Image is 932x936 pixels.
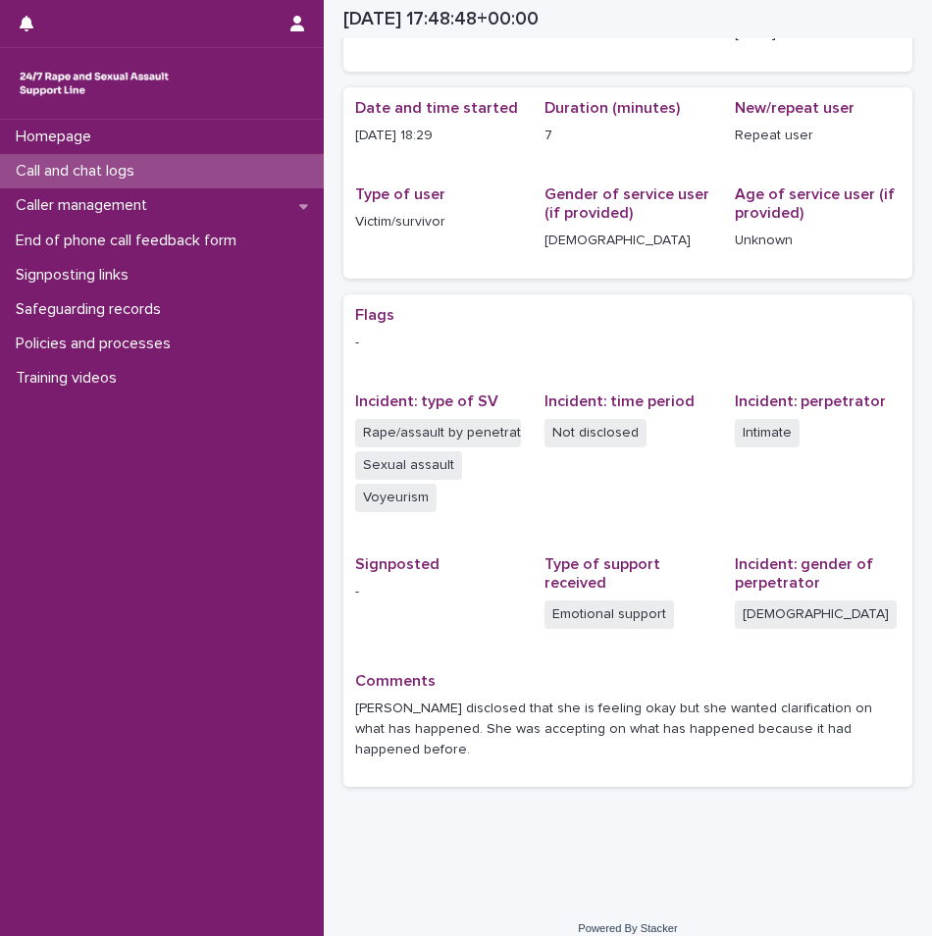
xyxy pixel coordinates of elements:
[544,556,660,591] span: Type of support received
[355,451,462,480] span: Sexual assault
[578,922,677,934] a: Powered By Stacker
[544,231,710,251] p: [DEMOGRAPHIC_DATA]
[544,393,695,409] span: Incident: time period
[8,196,163,215] p: Caller management
[355,419,521,447] span: Rape/assault by penetration
[355,100,518,116] span: Date and time started
[544,100,680,116] span: Duration (minutes)
[355,307,394,323] span: Flags
[544,600,674,629] span: Emotional support
[355,484,437,512] span: Voyeurism
[544,419,647,447] span: Not disclosed
[355,393,498,409] span: Incident: type of SV
[16,64,173,103] img: rhQMoQhaT3yELyF149Cw
[8,128,107,146] p: Homepage
[8,369,132,388] p: Training videos
[355,556,440,572] span: Signposted
[355,212,521,233] p: Victim/survivor
[355,673,436,689] span: Comments
[735,231,901,251] p: Unknown
[355,333,901,353] p: -
[343,8,539,30] h2: [DATE] 17:48:48+00:00
[355,186,445,202] span: Type of user
[8,266,144,285] p: Signposting links
[355,699,901,759] p: [PERSON_NAME] disclosed that she is feeling okay but she wanted clarification on what has happene...
[735,100,854,116] span: New/repeat user
[8,162,150,181] p: Call and chat logs
[8,232,252,250] p: End of phone call feedback form
[735,126,901,146] p: Repeat user
[8,335,186,353] p: Policies and processes
[355,126,521,146] p: [DATE] 18:29
[8,300,177,319] p: Safeguarding records
[544,126,710,146] p: 7
[735,393,886,409] span: Incident: perpetrator
[735,419,800,447] span: Intimate
[735,556,873,591] span: Incident: gender of perpetrator
[355,582,521,602] p: -
[735,600,897,629] span: [DEMOGRAPHIC_DATA]
[544,186,709,221] span: Gender of service user (if provided)
[735,186,895,221] span: Age of service user (if provided)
